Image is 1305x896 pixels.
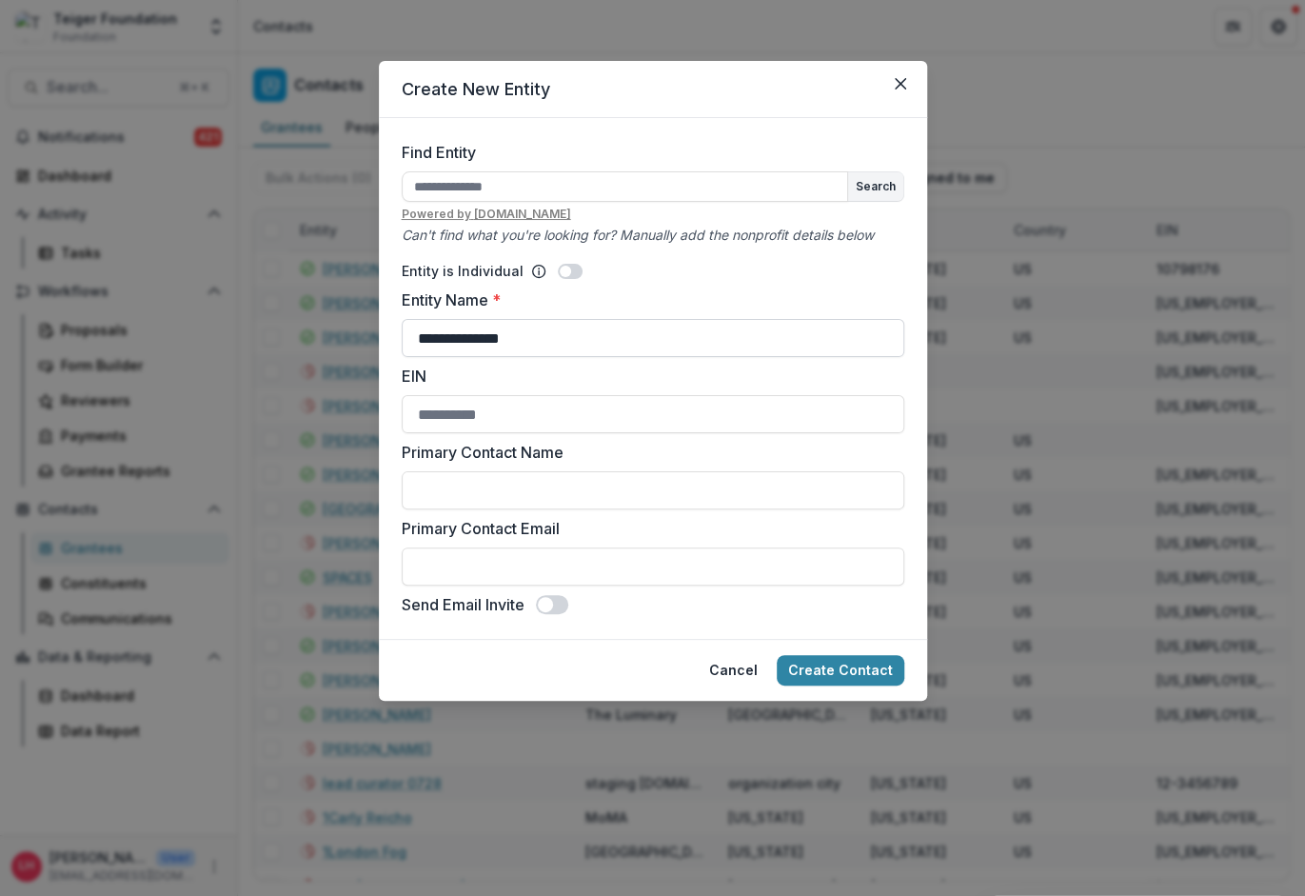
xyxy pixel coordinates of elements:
button: Create Contact [777,655,904,686]
label: Primary Contact Email [402,517,893,540]
label: Entity Name [402,289,893,311]
label: EIN [402,365,893,388]
button: Cancel [698,655,769,686]
a: [DOMAIN_NAME] [474,207,571,221]
u: Powered by [402,206,904,223]
button: Close [885,69,916,99]
label: Primary Contact Name [402,441,893,464]
label: Send Email Invite [402,593,524,616]
button: Search [848,172,903,201]
header: Create New Entity [379,61,927,118]
i: Can't find what you're looking for? Manually add the nonprofit details below [402,227,874,243]
label: Find Entity [402,141,893,164]
p: Entity is Individual [402,261,524,281]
